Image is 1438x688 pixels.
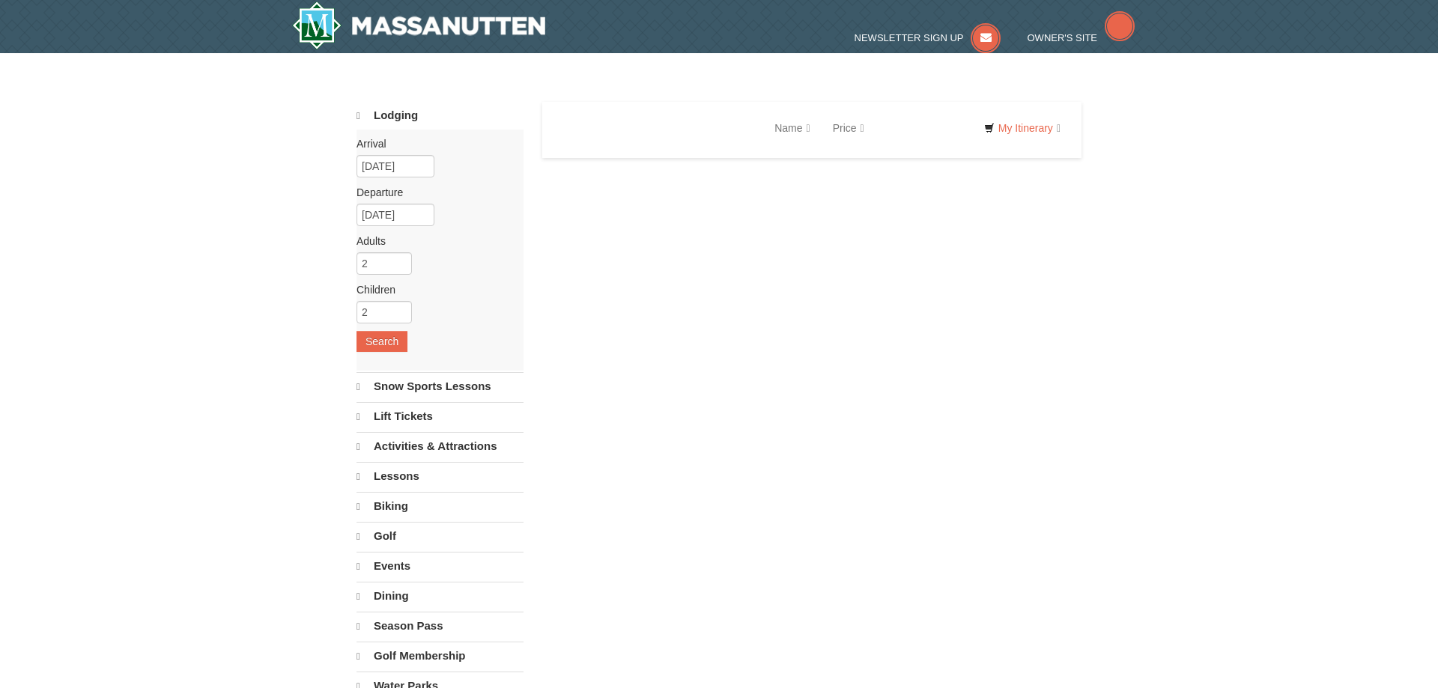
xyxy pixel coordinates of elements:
a: Name [763,113,821,143]
a: Price [822,113,876,143]
a: Owner's Site [1028,32,1135,43]
a: Golf [357,522,524,550]
a: Newsletter Sign Up [855,32,1001,43]
img: Massanutten Resort Logo [292,1,545,49]
a: Biking [357,492,524,520]
a: Lodging [357,102,524,130]
a: My Itinerary [974,117,1070,139]
a: Season Pass [357,612,524,640]
a: Golf Membership [357,642,524,670]
a: Activities & Attractions [357,432,524,460]
a: Massanutten Resort [292,1,545,49]
label: Children [357,282,512,297]
span: Owner's Site [1028,32,1098,43]
label: Arrival [357,136,512,151]
a: Snow Sports Lessons [357,372,524,401]
button: Search [357,331,407,352]
span: Newsletter Sign Up [855,32,964,43]
a: Events [357,552,524,580]
label: Adults [357,234,512,249]
a: Lessons [357,462,524,490]
a: Lift Tickets [357,402,524,430]
label: Departure [357,185,512,200]
a: Dining [357,582,524,610]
